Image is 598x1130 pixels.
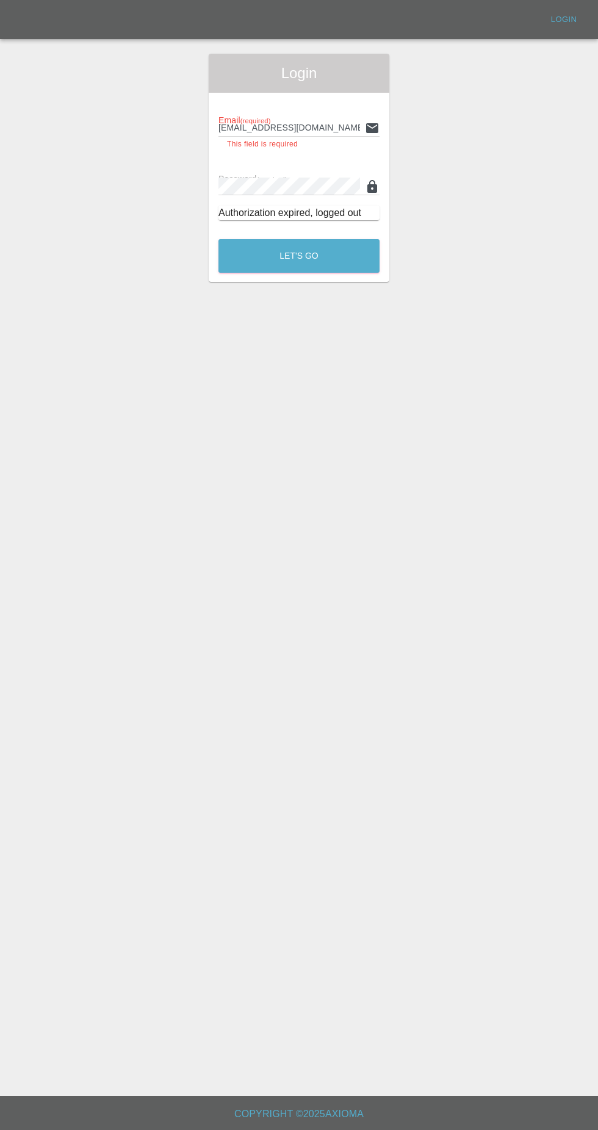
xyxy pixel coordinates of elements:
div: Authorization expired, logged out [218,206,380,220]
small: (required) [240,117,271,124]
span: Password [218,174,287,184]
a: Login [544,10,583,29]
span: Email [218,115,270,125]
button: Let's Go [218,239,380,273]
span: Login [218,63,380,83]
h6: Copyright © 2025 Axioma [10,1106,588,1123]
small: (required) [257,176,287,183]
p: This field is required [227,139,371,151]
